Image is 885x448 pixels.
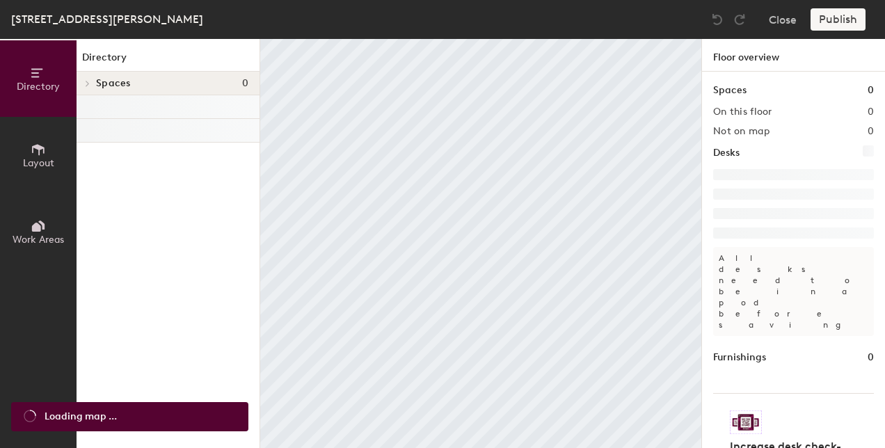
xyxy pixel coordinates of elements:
h1: Floor overview [702,39,885,72]
span: Spaces [96,78,131,89]
h1: 0 [868,83,874,98]
div: [STREET_ADDRESS][PERSON_NAME] [11,10,203,28]
img: Undo [710,13,724,26]
button: Close [769,8,797,31]
img: Redo [733,13,747,26]
span: 0 [242,78,248,89]
canvas: Map [260,39,701,448]
h1: Furnishings [713,350,766,365]
h1: 0 [868,350,874,365]
img: Sticker logo [730,410,762,434]
span: Layout [23,157,54,169]
h1: Directory [77,50,260,72]
h2: 0 [868,126,874,137]
p: All desks need to be in a pod before saving [713,247,874,336]
h2: Not on map [713,126,770,137]
span: Work Areas [13,234,64,246]
h2: 0 [868,106,874,118]
span: Loading map ... [45,409,117,424]
h1: Desks [713,145,740,161]
h1: Spaces [713,83,747,98]
span: Directory [17,81,60,93]
h2: On this floor [713,106,772,118]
